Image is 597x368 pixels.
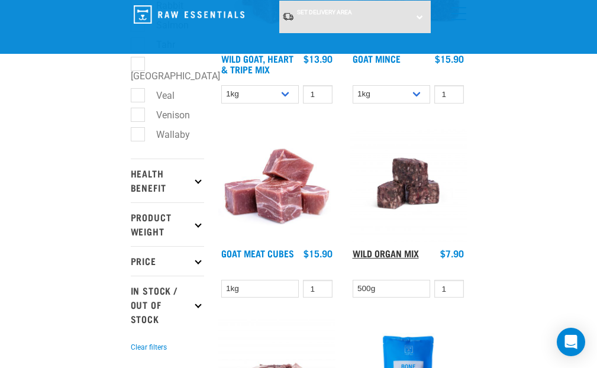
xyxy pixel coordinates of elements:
input: 1 [434,85,464,104]
input: 1 [303,280,333,298]
img: Wild Organ Mix [350,125,467,242]
a: Goat Meat Cubes [221,250,294,256]
div: $7.90 [440,248,464,259]
div: $13.90 [304,53,333,64]
input: 1 [434,280,464,298]
p: Price [131,246,204,276]
button: Clear filters [131,342,167,353]
a: Goat Mince [353,56,401,61]
div: $15.90 [435,53,464,64]
a: Wild Goat, Heart & Tripe Mix [221,56,293,72]
label: Veal [137,88,179,103]
label: Wallaby [137,127,195,142]
img: van-moving.png [282,12,294,21]
label: Venison [137,108,195,122]
a: Wild Organ Mix [353,250,419,256]
label: [GEOGRAPHIC_DATA] [131,57,225,84]
div: $15.90 [304,248,333,259]
div: Open Intercom Messenger [557,328,585,356]
img: 1184 Wild Goat Meat Cubes Boneless 01 [218,125,335,242]
span: Set Delivery Area [297,9,352,15]
p: Health Benefit [131,159,204,202]
p: Product Weight [131,202,204,246]
input: 1 [303,85,333,104]
p: In Stock / Out Of Stock [131,276,204,334]
img: Raw Essentials Logo [134,5,244,24]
